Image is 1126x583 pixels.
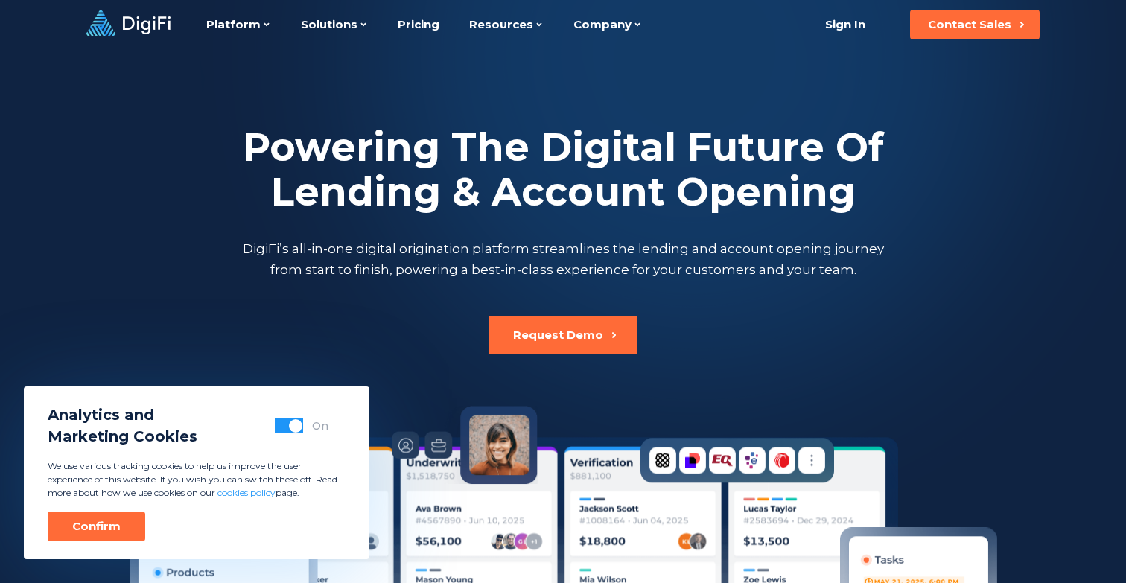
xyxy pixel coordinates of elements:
[513,328,603,343] div: Request Demo
[48,404,197,426] span: Analytics and
[239,238,887,280] p: DigiFi’s all-in-one digital origination platform streamlines the lending and account opening jour...
[72,519,121,534] div: Confirm
[928,17,1011,32] div: Contact Sales
[910,10,1040,39] button: Contact Sales
[48,459,346,500] p: We use various tracking cookies to help us improve the user experience of this website. If you wi...
[48,512,145,541] button: Confirm
[48,426,197,447] span: Marketing Cookies
[239,125,887,214] h2: Powering The Digital Future Of Lending & Account Opening
[217,487,276,498] a: cookies policy
[489,316,637,354] button: Request Demo
[312,418,328,433] div: On
[807,10,883,39] a: Sign In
